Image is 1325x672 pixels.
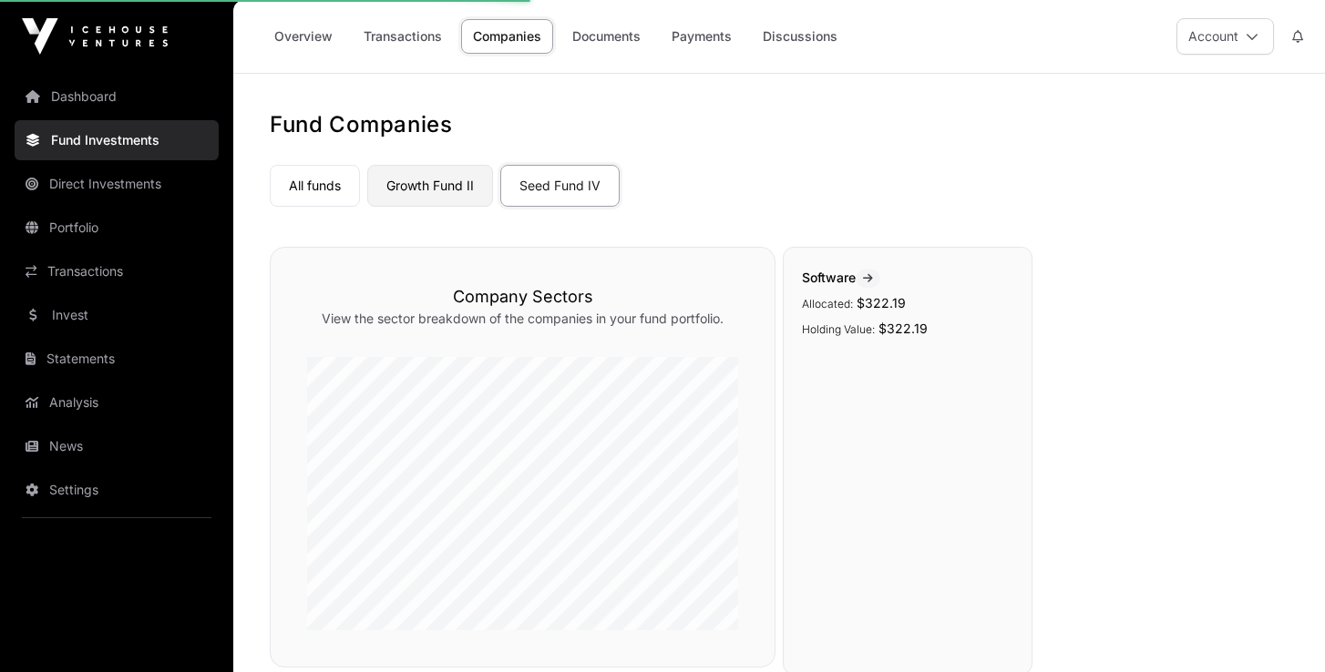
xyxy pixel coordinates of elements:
[352,19,454,54] a: Transactions
[1234,585,1325,672] iframe: Chat Widget
[15,76,219,117] a: Dashboard
[15,120,219,160] a: Fund Investments
[461,19,553,54] a: Companies
[15,251,219,291] a: Transactions
[262,19,344,54] a: Overview
[878,321,928,336] span: $322.19
[1176,18,1274,55] button: Account
[857,295,906,311] span: $322.19
[560,19,652,54] a: Documents
[15,295,219,335] a: Invest
[751,19,849,54] a: Discussions
[15,382,219,423] a: Analysis
[802,322,875,336] span: Holding Value:
[15,208,219,248] a: Portfolio
[660,19,744,54] a: Payments
[500,165,620,207] a: Seed Fund IV
[307,310,738,328] p: View the sector breakdown of the companies in your fund portfolio.
[367,165,493,207] a: Growth Fund II
[15,164,219,204] a: Direct Investments
[15,426,219,466] a: News
[802,297,853,311] span: Allocated:
[307,284,738,310] h3: Company Sectors
[270,165,360,207] a: All funds
[15,339,219,379] a: Statements
[22,18,168,55] img: Icehouse Ventures Logo
[15,470,219,510] a: Settings
[270,110,1289,139] h1: Fund Companies
[802,270,880,285] span: Software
